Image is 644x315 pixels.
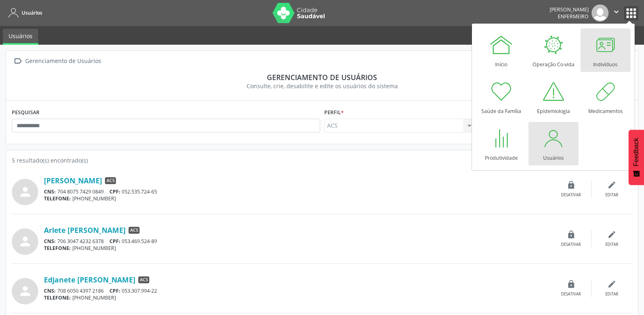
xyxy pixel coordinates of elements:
i:  [612,7,621,16]
i: person [18,185,33,199]
div: Desativar [561,242,581,248]
a: Início [476,28,526,72]
div: Consulte, crie, desabilite e edite os usuários do sistema [17,82,627,90]
img: img [592,4,609,22]
div: Desativar [561,291,581,297]
a: Produtividade [476,122,526,165]
i: person [18,234,33,249]
a:  Gerenciamento de Usuários [12,55,103,67]
div: 704 8075 7429 0849 052.535.724-65 [44,188,551,195]
i: lock [567,180,576,189]
a: Saúde da Família [476,75,526,119]
i: edit [607,230,616,239]
div: Editar [605,291,618,297]
a: Operação Co-vida [528,28,579,72]
a: Arlete [PERSON_NAME] [44,226,126,235]
label: Perfil [324,106,344,119]
a: Edjanete [PERSON_NAME] [44,275,135,284]
div: [PHONE_NUMBER] [44,294,551,301]
span: CNS: [44,287,56,294]
div: Editar [605,242,618,248]
i: edit [607,280,616,289]
a: Usuários [6,6,42,20]
label: PESQUISAR [12,106,39,119]
span: TELEFONE: [44,195,71,202]
span: ACS [105,177,116,185]
span: CNS: [44,238,56,245]
i: edit [607,180,616,189]
span: CPF: [109,238,120,245]
div: Gerenciamento de usuários [17,73,627,82]
span: Usuários [22,9,42,16]
button: Feedback - Mostrar pesquisa [629,130,644,185]
span: CPF: [109,287,120,294]
div: Editar [605,192,618,198]
i: lock [567,230,576,239]
a: Usuários [3,29,38,45]
span: TELEFONE: [44,245,71,252]
span: TELEFONE: [44,294,71,301]
div: 706 3047 4232 6378 053.469.524-89 [44,238,551,245]
a: [PERSON_NAME] [44,176,102,185]
span: CNS: [44,188,56,195]
span: Enfermeiro [558,13,589,20]
a: Usuários [528,122,579,165]
div: [PHONE_NUMBER] [44,245,551,252]
a: Medicamentos [581,75,631,119]
button: apps [624,6,638,20]
i: lock [567,280,576,289]
span: ACS [138,276,149,284]
i:  [12,55,24,67]
a: Indivíduos [581,28,631,72]
span: ACS [129,227,140,234]
div: Gerenciamento de Usuários [24,55,103,67]
span: Feedback [633,138,640,166]
div: 5 resultado(s) encontrado(s) [12,156,632,165]
div: [PHONE_NUMBER] [44,195,551,202]
div: [PERSON_NAME] [550,6,589,13]
div: 708 6050 4397 2186 053.307.994-22 [44,287,551,294]
a: Epidemiologia [528,75,579,119]
button:  [609,4,624,22]
div: Desativar [561,192,581,198]
span: CPF: [109,188,120,195]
